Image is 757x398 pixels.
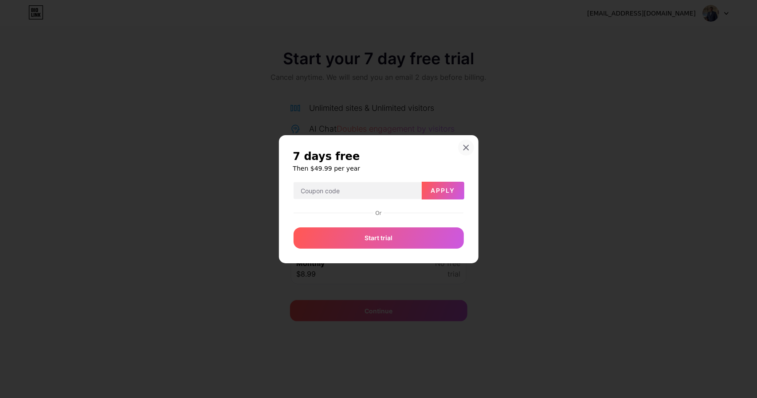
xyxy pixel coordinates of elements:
button: Apply [422,182,464,199]
div: Or [373,210,383,217]
h6: Then $49.99 per year [293,164,464,173]
input: Coupon code [294,182,421,200]
span: Start trial [365,233,392,242]
span: 7 days free [293,149,360,164]
span: Apply [431,187,455,194]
